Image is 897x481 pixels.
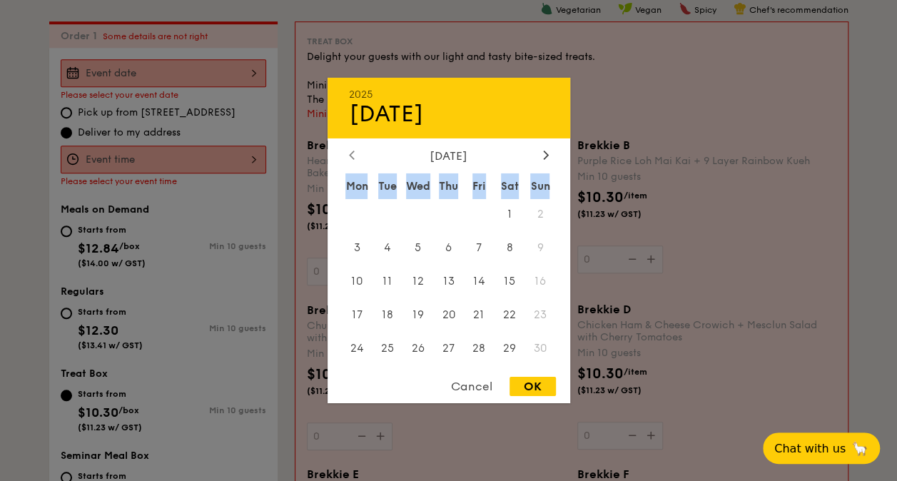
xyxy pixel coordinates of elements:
span: 🦙 [851,440,868,457]
span: 7 [464,233,495,263]
span: 17 [342,299,373,330]
span: 9 [525,233,556,263]
span: 20 [433,299,464,330]
span: 8 [495,233,525,263]
span: 23 [525,299,556,330]
div: 2025 [349,88,549,101]
span: 3 [342,233,373,263]
span: 27 [433,333,464,363]
span: 1 [495,199,525,230]
span: 10 [342,266,373,297]
span: 26 [402,333,433,363]
div: Tue [372,173,402,199]
span: 16 [525,266,556,297]
span: 5 [402,233,433,263]
span: 24 [342,333,373,363]
div: Sun [525,173,556,199]
span: 25 [372,333,402,363]
div: Thu [433,173,464,199]
div: Wed [402,173,433,199]
div: Mon [342,173,373,199]
span: 11 [372,266,402,297]
span: 15 [495,266,525,297]
span: 6 [433,233,464,263]
div: Cancel [437,377,507,396]
span: 13 [433,266,464,297]
span: 21 [464,299,495,330]
div: Sat [495,173,525,199]
span: 12 [402,266,433,297]
div: OK [510,377,556,396]
span: 18 [372,299,402,330]
div: [DATE] [349,149,549,163]
div: Fri [464,173,495,199]
span: 19 [402,299,433,330]
span: 29 [495,333,525,363]
span: 30 [525,333,556,363]
span: 28 [464,333,495,363]
div: [DATE] [349,101,549,128]
span: 14 [464,266,495,297]
span: 22 [495,299,525,330]
span: 4 [372,233,402,263]
span: 2 [525,199,556,230]
span: Chat with us [774,442,846,455]
button: Chat with us🦙 [763,432,880,464]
